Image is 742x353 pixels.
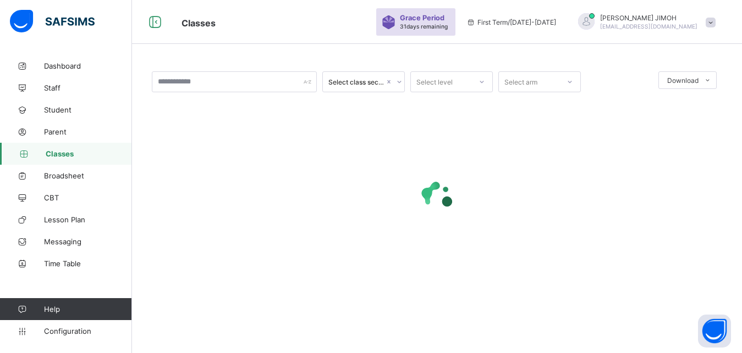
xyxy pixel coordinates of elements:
span: Download [667,76,699,85]
span: Messaging [44,237,132,246]
span: Broadsheet [44,171,132,180]
span: Staff [44,83,132,92]
img: safsims [10,10,95,33]
span: [EMAIL_ADDRESS][DOMAIN_NAME] [600,23,697,30]
button: Open asap [698,315,731,348]
span: Configuration [44,327,131,335]
div: Select level [416,71,453,92]
span: session/term information [466,18,556,26]
div: Select class section [328,78,384,86]
span: Help [44,305,131,313]
div: Select arm [504,71,537,92]
span: Time Table [44,259,132,268]
span: Grace Period [400,14,444,22]
span: Parent [44,127,132,136]
div: ABDULAKEEMJIMOH [567,13,721,31]
span: Classes [46,149,132,158]
span: Classes [182,18,216,29]
span: Student [44,105,132,114]
span: Dashboard [44,61,132,70]
span: [PERSON_NAME] JIMOH [600,14,697,22]
span: CBT [44,193,132,202]
span: Lesson Plan [44,215,132,224]
img: sticker-purple.71386a28dfed39d6af7621340158ba97.svg [382,15,395,29]
span: 31 days remaining [400,23,448,30]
